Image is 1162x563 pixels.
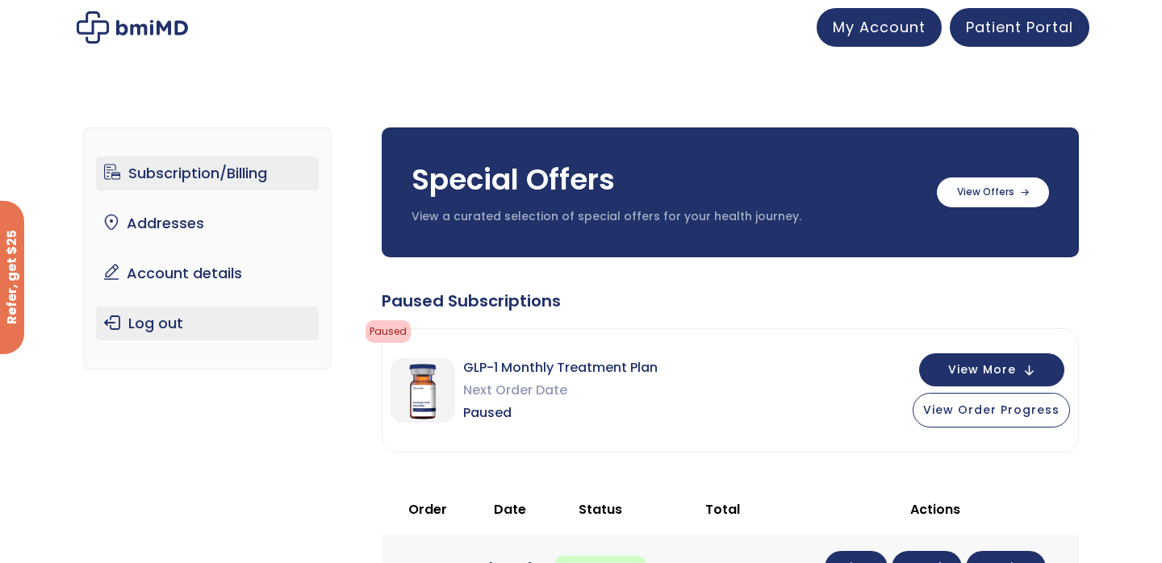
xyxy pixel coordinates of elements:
a: Patient Portal [950,8,1089,47]
div: Paused Subscriptions [382,290,1079,312]
span: Status [579,500,622,519]
a: Account details [96,256,320,290]
span: View More [948,365,1016,375]
a: Addresses [96,206,320,240]
h3: Special Offers [412,160,921,200]
span: Next Order Date [463,379,658,402]
a: My Account [817,8,942,47]
span: My Account [833,17,926,37]
a: Subscription/Billing [96,156,320,190]
a: Log out [96,307,320,340]
span: Date [494,500,526,519]
p: View a curated selection of special offers for your health journey. [412,209,921,225]
span: Order [408,500,447,519]
span: View Order Progress [923,402,1060,418]
span: Paused [366,320,411,343]
button: View More [919,353,1064,386]
span: Actions [910,500,960,519]
span: Paused [463,402,658,424]
span: GLP-1 Monthly Treatment Plan [463,357,658,379]
span: Patient Portal [966,17,1073,37]
nav: Account pages [83,127,332,369]
img: My account [77,11,188,44]
button: View Order Progress [913,393,1070,427]
span: Total [705,500,740,519]
img: GLP-1 Monthly Treatment Plan [391,358,455,423]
